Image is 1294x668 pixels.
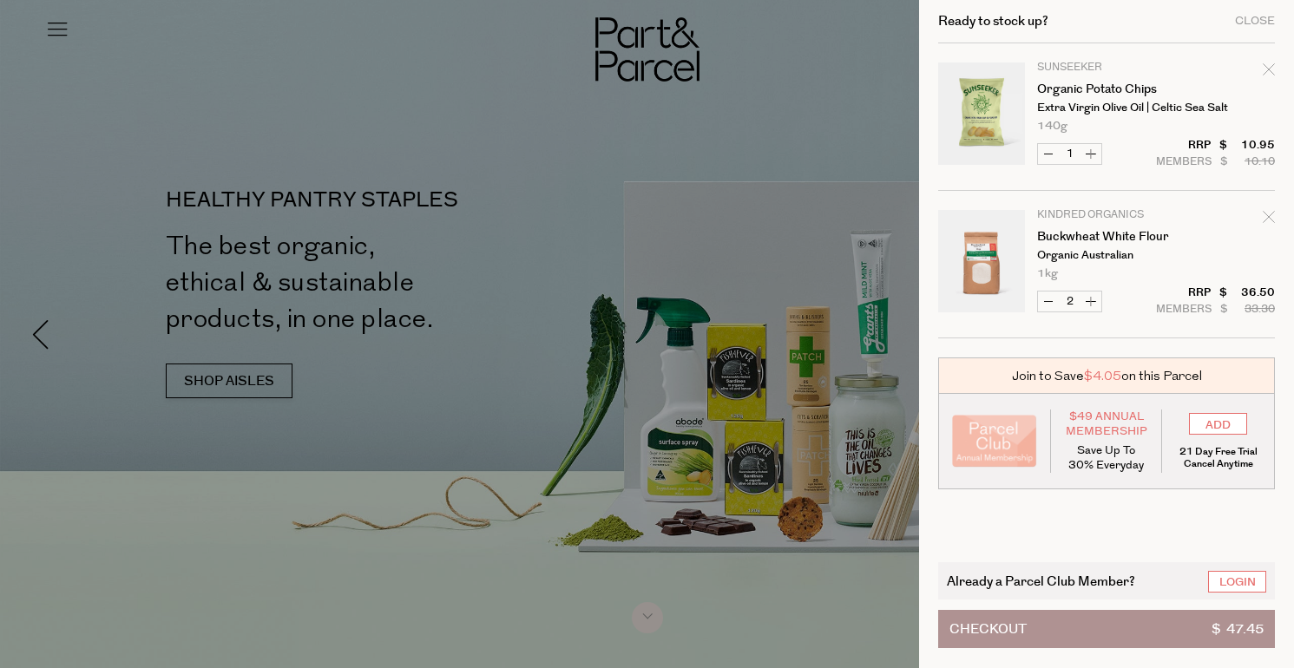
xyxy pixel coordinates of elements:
div: Close [1235,16,1275,27]
button: Checkout$ 47.45 [938,610,1275,648]
p: Save Up To 30% Everyday [1064,443,1149,473]
a: Login [1208,571,1266,593]
input: ADD [1189,413,1247,435]
div: Join to Save on this Parcel [938,357,1275,394]
a: Buckwheat White Flour [1037,231,1172,243]
div: Remove Organic Potato Chips [1263,60,1275,83]
span: 1kg [1037,268,1058,279]
input: QTY Organic Potato Chips [1059,144,1081,164]
p: Organic Australian [1037,250,1172,261]
span: $ 47.45 [1212,611,1264,647]
p: 21 Day Free Trial Cancel Anytime [1175,446,1261,470]
p: Sunseeker [1037,62,1172,73]
span: $4.05 [1084,367,1121,385]
h2: Ready to stock up? [938,15,1048,28]
p: Extra Virgin Olive Oil | Celtic Sea Salt [1037,102,1172,114]
a: Organic Potato Chips [1037,83,1172,95]
span: Already a Parcel Club Member? [947,571,1135,591]
input: QTY Buckwheat White Flour [1059,291,1081,311]
p: Kindred Organics [1037,210,1172,220]
span: $49 Annual Membership [1064,409,1149,439]
div: Remove Buckwheat White Flour [1263,207,1275,231]
span: 140g [1037,121,1067,132]
span: Checkout [949,611,1027,647]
